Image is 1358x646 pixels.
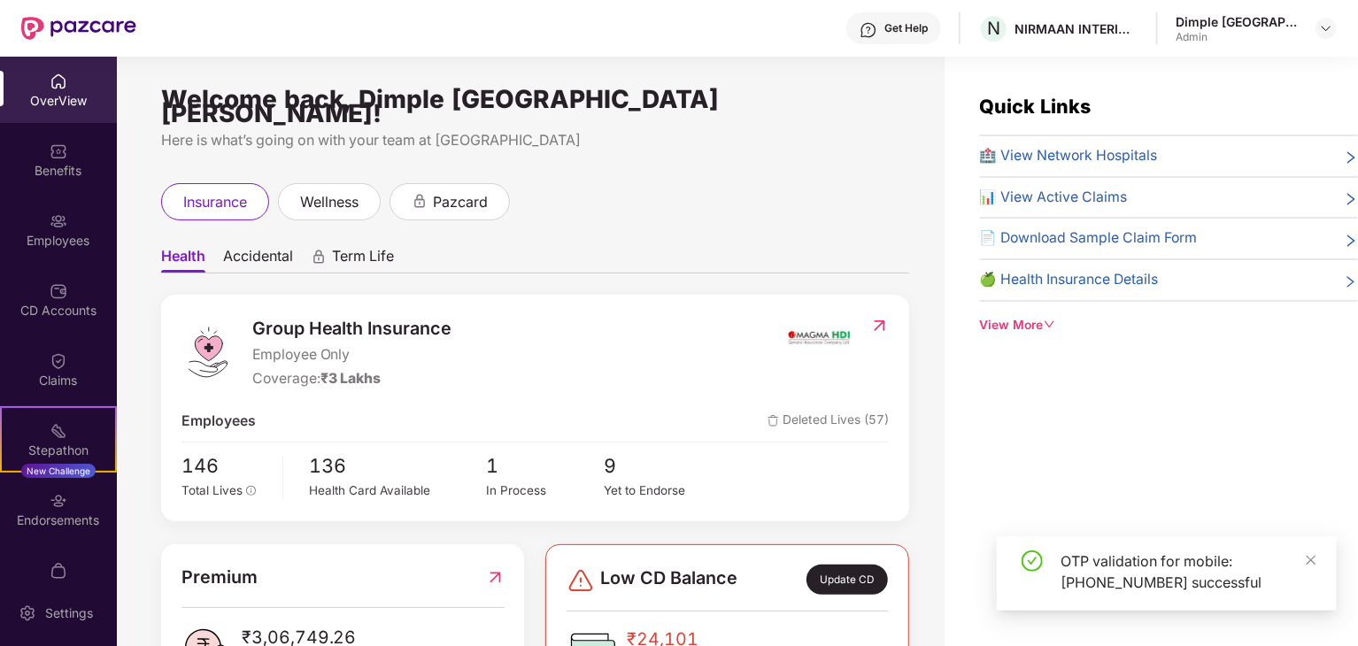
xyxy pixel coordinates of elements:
[161,92,909,120] div: Welcome back, Dimple [GEOGRAPHIC_DATA] [PERSON_NAME]!
[605,481,722,500] div: Yet to Endorse
[980,187,1128,209] span: 📊 View Active Claims
[980,316,1358,335] div: View More
[1022,550,1043,572] span: check-circle
[332,247,394,273] span: Term Life
[181,564,258,591] span: Premium
[1344,231,1358,250] span: right
[1344,190,1358,209] span: right
[786,315,853,359] img: insurerIcon
[433,191,488,213] span: pazcard
[181,451,270,481] span: 146
[50,562,67,580] img: svg+xml;base64,PHN2ZyBpZD0iTXlfT3JkZXJzIiBkYXRhLW5hbWU9Ik15IE9yZGVycyIgeG1sbnM9Imh0dHA6Ly93d3cudz...
[1344,149,1358,167] span: right
[768,415,779,427] img: deleteIcon
[300,191,359,213] span: wellness
[412,193,428,209] div: animation
[223,247,293,273] span: Accidental
[870,317,889,335] img: RedirectIcon
[21,17,136,40] img: New Pazcare Logo
[1061,550,1316,593] div: OTP validation for mobile: [PHONE_NUMBER] successful
[486,564,505,591] img: RedirectIcon
[50,73,67,90] img: svg+xml;base64,PHN2ZyBpZD0iSG9tZSIgeG1sbnM9Imh0dHA6Ly93d3cudzMub3JnLzIwMDAvc3ZnIiB3aWR0aD0iMjAiIG...
[252,315,452,342] span: Group Health Insurance
[1015,20,1138,37] div: NIRMAAN INTERIORS PROJECTS PRIVATE LIMITED
[50,492,67,510] img: svg+xml;base64,PHN2ZyBpZD0iRW5kb3JzZW1lbnRzIiB4bWxucz0iaHR0cDovL3d3dy53My5vcmcvMjAwMC9zdmciIHdpZH...
[181,326,235,379] img: logo
[310,481,487,500] div: Health Card Available
[311,249,327,265] div: animation
[980,269,1159,291] span: 🍏 Health Insurance Details
[987,18,1000,39] span: N
[1305,554,1317,566] span: close
[1044,319,1056,331] span: down
[50,142,67,160] img: svg+xml;base64,PHN2ZyBpZD0iQmVuZWZpdHMiIHhtbG5zPSJodHRwOi8vd3d3LnczLm9yZy8yMDAwL3N2ZyIgd2lkdGg9Ij...
[806,565,888,595] div: Update CD
[161,247,205,273] span: Health
[980,95,1092,118] span: Quick Links
[310,451,487,481] span: 136
[567,566,595,595] img: svg+xml;base64,PHN2ZyBpZD0iRGFuZ2VyLTMyeDMyIiB4bWxucz0iaHR0cDovL3d3dy53My5vcmcvMjAwMC9zdmciIHdpZH...
[605,451,722,481] span: 9
[161,129,909,151] div: Here is what’s going on with your team at [GEOGRAPHIC_DATA]
[2,442,115,459] div: Stepathon
[50,282,67,300] img: svg+xml;base64,PHN2ZyBpZD0iQ0RfQWNjb3VudHMiIGRhdGEtbmFtZT0iQ0QgQWNjb3VudHMiIHhtbG5zPSJodHRwOi8vd3...
[1319,21,1333,35] img: svg+xml;base64,PHN2ZyBpZD0iRHJvcGRvd24tMzJ4MzIiIHhtbG5zPSJodHRwOi8vd3d3LnczLm9yZy8yMDAwL3N2ZyIgd2...
[860,21,877,39] img: svg+xml;base64,PHN2ZyBpZD0iSGVscC0zMngzMiIgeG1sbnM9Imh0dHA6Ly93d3cudzMub3JnLzIwMDAvc3ZnIiB3aWR0aD...
[19,604,36,622] img: svg+xml;base64,PHN2ZyBpZD0iU2V0dGluZy0yMHgyMCIgeG1sbnM9Imh0dHA6Ly93d3cudzMub3JnLzIwMDAvc3ZnIiB3aW...
[50,352,67,370] img: svg+xml;base64,PHN2ZyBpZD0iQ2xhaW0iIHhtbG5zPSJodHRwOi8vd3d3LnczLm9yZy8yMDAwL3N2ZyIgd2lkdGg9IjIwIi...
[1176,30,1300,44] div: Admin
[884,21,928,35] div: Get Help
[320,370,382,387] span: ₹3 Lakhs
[50,212,67,230] img: svg+xml;base64,PHN2ZyBpZD0iRW1wbG95ZWVzIiB4bWxucz0iaHR0cDovL3d3dy53My5vcmcvMjAwMC9zdmciIHdpZHRoPS...
[183,191,247,213] span: insurance
[600,565,737,595] span: Low CD Balance
[181,411,256,433] span: Employees
[181,483,243,497] span: Total Lives
[486,451,604,481] span: 1
[50,422,67,440] img: svg+xml;base64,PHN2ZyB4bWxucz0iaHR0cDovL3d3dy53My5vcmcvMjAwMC9zdmciIHdpZHRoPSIyMSIgaGVpZ2h0PSIyMC...
[252,368,452,390] div: Coverage:
[40,604,98,622] div: Settings
[21,464,96,478] div: New Challenge
[252,344,452,366] span: Employee Only
[1176,13,1300,30] div: Dimple [GEOGRAPHIC_DATA] [PERSON_NAME]
[768,411,889,433] span: Deleted Lives (57)
[980,227,1198,250] span: 📄 Download Sample Claim Form
[1344,273,1358,291] span: right
[246,486,257,496] span: info-circle
[980,145,1158,167] span: 🏥 View Network Hospitals
[486,481,604,500] div: In Process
